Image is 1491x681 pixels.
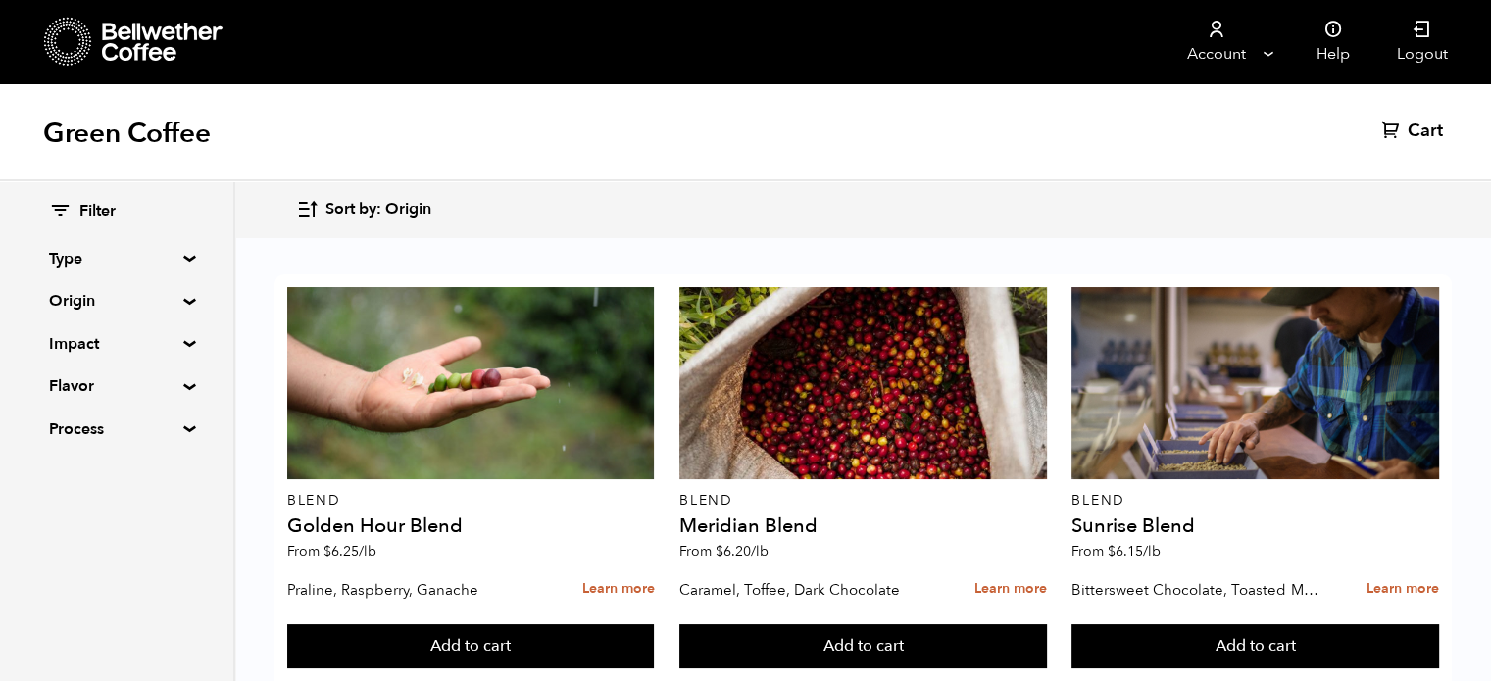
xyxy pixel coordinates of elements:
[679,494,1047,508] p: Blend
[287,575,537,605] p: Praline, Raspberry, Ganache
[1071,542,1161,560] span: From
[1408,120,1443,143] span: Cart
[1381,120,1448,143] a: Cart
[1071,624,1439,669] button: Add to cart
[974,568,1047,610] a: Learn more
[581,568,654,610] a: Learn more
[287,542,376,560] span: From
[287,494,655,508] p: Blend
[49,374,184,398] summary: Flavor
[49,417,184,441] summary: Process
[1108,542,1161,560] bdi: 6.15
[296,186,431,232] button: Sort by: Origin
[1071,575,1321,605] p: Bittersweet Chocolate, Toasted Marshmallow, Candied Orange, Praline
[1367,568,1439,610] a: Learn more
[1071,494,1439,508] p: Blend
[49,289,184,313] summary: Origin
[79,201,116,222] span: Filter
[49,247,184,270] summary: Type
[1108,542,1116,560] span: $
[323,542,376,560] bdi: 6.25
[359,542,376,560] span: /lb
[679,516,1047,536] h4: Meridian Blend
[325,199,431,220] span: Sort by: Origin
[49,332,184,356] summary: Impact
[751,542,769,560] span: /lb
[43,116,211,151] h1: Green Coffee
[287,516,655,536] h4: Golden Hour Blend
[287,624,655,669] button: Add to cart
[716,542,769,560] bdi: 6.20
[1071,516,1439,536] h4: Sunrise Blend
[679,575,929,605] p: Caramel, Toffee, Dark Chocolate
[679,542,769,560] span: From
[1143,542,1161,560] span: /lb
[323,542,331,560] span: $
[679,624,1047,669] button: Add to cart
[716,542,723,560] span: $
